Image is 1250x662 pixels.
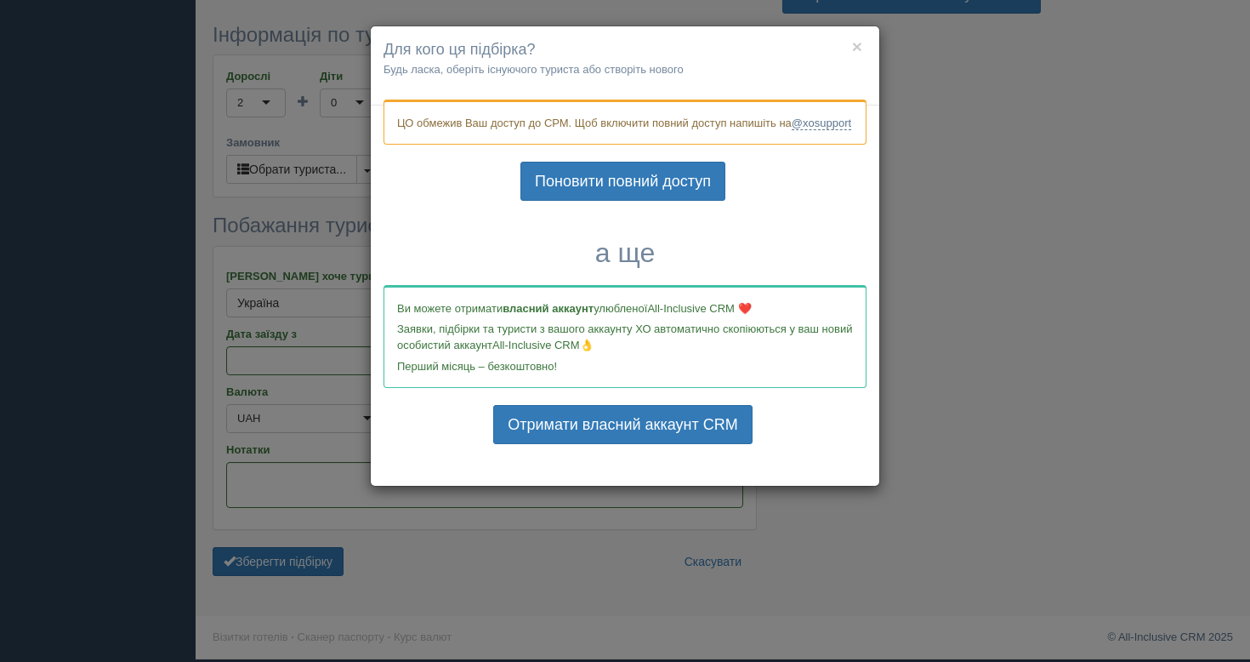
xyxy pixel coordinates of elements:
[397,358,853,374] p: Перший місяць – безкоштовно!
[384,100,866,145] div: ЦО обмежив Ваш доступ до СРМ. Щоб включити повний доступ напишіть на
[503,302,594,315] b: власний аккаунт
[852,37,862,55] button: ×
[647,302,751,315] span: All-Inclusive CRM ❤️
[384,238,866,268] h3: а ще
[397,321,853,353] p: Заявки, підбірки та туристи з вашого аккаунту ХО автоматично скопіюються у ваш новий особистий ак...
[792,117,851,130] a: @xosupport
[492,339,594,351] span: All-Inclusive CRM👌
[384,39,866,61] h4: Для кого ця підбірка?
[397,300,853,317] p: Ви можете отримати улюбленої
[384,61,866,77] p: Будь ласка, оберіть існуючого туриста або створіть нового
[520,162,725,201] a: Поновити повний доступ
[493,405,752,444] a: Отримати власний аккаунт CRM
